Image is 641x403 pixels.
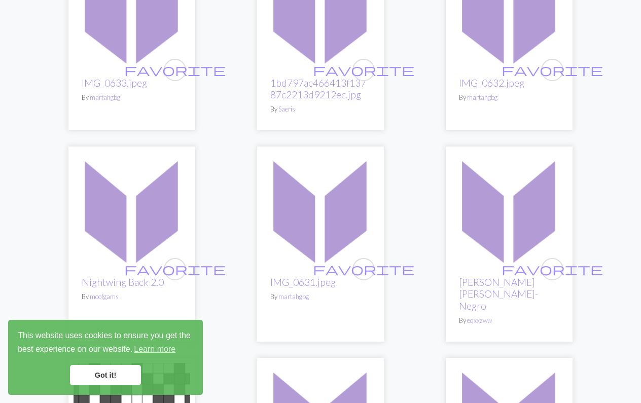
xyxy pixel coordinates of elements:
p: By [82,93,182,102]
a: dismiss cookie message [70,365,141,385]
span: This website uses cookies to ensure you get the best experience on our website. [18,329,193,357]
button: favourite [352,59,375,81]
button: favourite [541,258,563,280]
button: favourite [164,258,186,280]
i: favourite [124,259,226,279]
a: IMG_0631.jpeg [270,276,336,288]
a: Saeris [278,105,295,113]
a: IMG_0633.jpeg [82,77,147,89]
a: [PERSON_NAME] [PERSON_NAME]-Negro [459,276,538,311]
a: IMG_0631.jpeg [262,204,379,213]
a: Nightwing Back 2.0 [74,204,190,213]
span: favorite [124,261,226,277]
i: favourite [313,259,414,279]
button: favourite [352,258,375,280]
span: favorite [313,62,414,78]
i: favourite [124,60,226,80]
a: 1bd797ac466413f13787c2213d9212ec.jpg [270,77,366,100]
a: martahgbg [278,292,309,301]
a: learn more about cookies [132,342,177,357]
a: martahgbg [90,93,120,101]
i: favourite [502,60,603,80]
p: By [459,93,559,102]
a: IMG_0632.jpeg [451,5,567,14]
img: IMG_0631.jpeg [262,152,379,268]
p: By [270,104,371,114]
a: IMG_0633.jpeg [74,5,190,14]
span: favorite [313,261,414,277]
a: Ñaus Blanco-Negro [451,204,567,213]
p: By [82,292,182,302]
span: favorite [124,62,226,78]
span: favorite [502,62,603,78]
a: IMG_0632.jpeg [459,77,524,89]
div: cookieconsent [8,320,203,395]
img: Nightwing Back 2.0 [74,152,190,268]
a: martahgbg [467,93,497,101]
a: Nightwing Back 2.0 [82,276,164,288]
img: Ñaus Blanco-Negro [451,152,567,268]
i: favourite [313,60,414,80]
p: By [270,292,371,302]
button: favourite [541,59,563,81]
i: favourite [502,259,603,279]
a: Mafalda mama.jpg [262,5,379,14]
p: By [459,316,559,325]
a: moofgams [90,292,119,301]
span: favorite [502,261,603,277]
button: favourite [164,59,186,81]
a: eqxxzww [467,316,492,324]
